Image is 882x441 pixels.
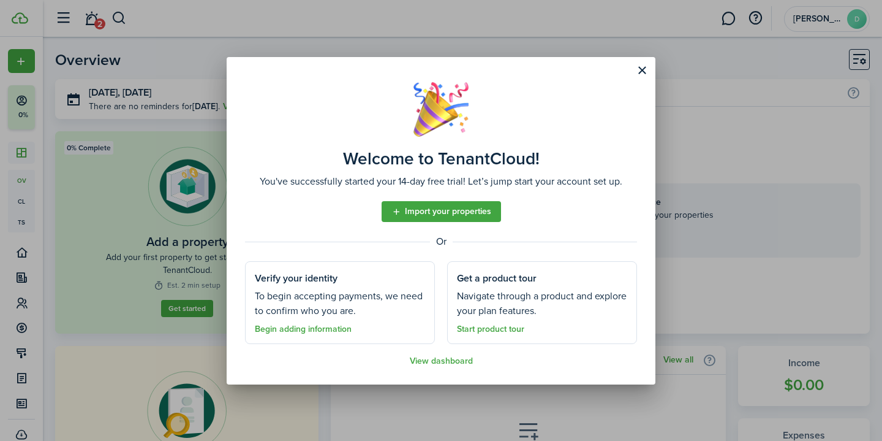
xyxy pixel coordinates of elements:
[260,174,622,189] assembled-view-description: You've successfully started your 14-day free trial! Let’s jump start your account set up.
[255,289,425,318] assembled-view-section-description: To begin accepting payments, we need to confirm who you are.
[457,289,627,318] assembled-view-section-description: Navigate through a product and explore your plan features.
[245,234,637,249] assembled-view-separator: Or
[457,271,537,286] assembled-view-section-title: Get a product tour
[382,201,501,222] a: Import your properties
[631,60,652,81] button: Close modal
[413,82,469,137] img: Well done!
[343,149,540,169] assembled-view-title: Welcome to TenantCloud!
[410,356,473,366] a: View dashboard
[255,324,352,334] a: Begin adding information
[255,271,337,286] assembled-view-section-title: Verify your identity
[457,324,524,334] a: Start product tour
